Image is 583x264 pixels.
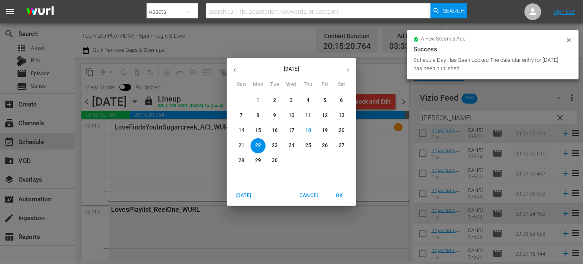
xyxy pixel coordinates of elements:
button: 21 [234,138,249,153]
button: 2 [267,93,282,108]
button: 27 [334,138,349,153]
button: Cancel [296,189,323,203]
button: 29 [251,153,266,168]
p: 9 [273,112,276,119]
p: 11 [305,112,311,119]
span: a few seconds ago [421,36,466,43]
button: OK [326,189,353,203]
button: 28 [234,153,249,168]
span: Search [443,3,465,18]
button: [DATE] [230,189,257,203]
button: 23 [267,138,282,153]
span: Thu [301,81,316,89]
button: 30 [267,153,282,168]
p: 1 [256,97,259,104]
div: Schedule Day Has Been Locked The calendar entry for [DATE] has been published [413,56,563,73]
span: Wed [284,81,299,89]
p: 20 [339,127,345,134]
button: 14 [234,123,249,138]
span: OK [330,191,350,200]
button: 26 [317,138,332,153]
button: 11 [301,108,316,123]
button: 17 [284,123,299,138]
p: 4 [307,97,309,104]
button: 3 [284,93,299,108]
button: 8 [251,108,266,123]
a: Sign Out [553,8,575,15]
span: Sat [334,81,349,89]
button: 10 [284,108,299,123]
button: 24 [284,138,299,153]
span: Cancel [299,191,319,200]
p: 13 [339,112,345,119]
button: 4 [301,93,316,108]
span: menu [5,7,15,17]
button: 25 [301,138,316,153]
p: 10 [289,112,294,119]
p: 21 [238,142,244,149]
p: 2 [273,97,276,104]
button: 18 [301,123,316,138]
button: 19 [317,123,332,138]
p: 7 [240,112,243,119]
span: Mon [251,81,266,89]
button: 12 [317,108,332,123]
button: 16 [267,123,282,138]
p: 5 [323,97,326,104]
span: Sun [234,81,249,89]
p: 29 [255,157,261,164]
button: 7 [234,108,249,123]
p: 16 [272,127,278,134]
p: 19 [322,127,328,134]
p: 8 [256,112,259,119]
p: 27 [339,142,345,149]
p: 3 [290,97,293,104]
p: 18 [305,127,311,134]
p: 30 [272,157,278,164]
p: 14 [238,127,244,134]
button: 6 [334,93,349,108]
button: 5 [317,93,332,108]
p: 23 [272,142,278,149]
p: 22 [255,142,261,149]
p: 24 [289,142,294,149]
span: [DATE] [233,191,253,200]
span: Fri [317,81,332,89]
button: 13 [334,108,349,123]
button: 9 [267,108,282,123]
img: ans4CAIJ8jUAAAAAAAAAAAAAAAAAAAAAAAAgQb4GAAAAAAAAAAAAAAAAAAAAAAAAJMjXAAAAAAAAAAAAAAAAAAAAAAAAgAT5G... [20,2,60,22]
span: Tue [267,81,282,89]
p: [DATE] [243,65,340,73]
p: 6 [340,97,343,104]
p: 25 [305,142,311,149]
button: 1 [251,93,266,108]
button: 22 [251,138,266,153]
div: Success [413,44,572,54]
p: 12 [322,112,328,119]
p: 17 [289,127,294,134]
button: 20 [334,123,349,138]
p: 26 [322,142,328,149]
p: 28 [238,157,244,164]
p: 15 [255,127,261,134]
button: 15 [251,123,266,138]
